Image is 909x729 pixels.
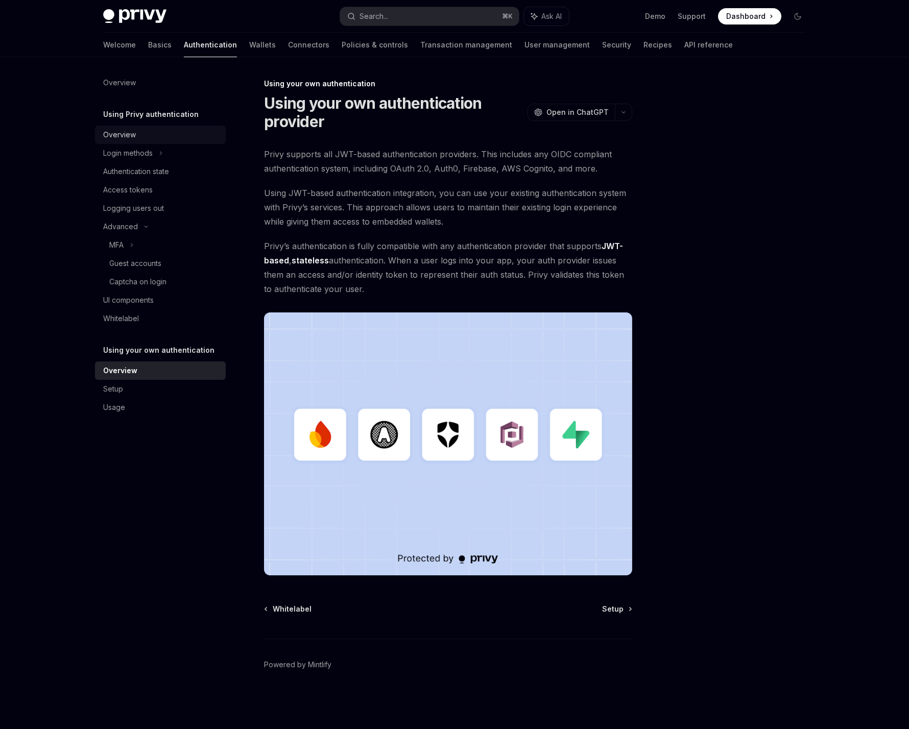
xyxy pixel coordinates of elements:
[103,202,164,214] div: Logging users out
[95,291,226,309] a: UI components
[546,107,609,117] span: Open in ChatGPT
[103,294,154,306] div: UI components
[718,8,781,25] a: Dashboard
[95,74,226,92] a: Overview
[148,33,172,57] a: Basics
[524,33,590,57] a: User management
[264,147,632,176] span: Privy supports all JWT-based authentication providers. This includes any OIDC compliant authentic...
[109,276,166,288] div: Captcha on login
[726,11,766,21] span: Dashboard
[678,11,706,21] a: Support
[684,33,733,57] a: API reference
[103,77,136,89] div: Overview
[109,239,124,251] div: MFA
[109,257,161,270] div: Guest accounts
[524,7,569,26] button: Ask AI
[292,255,329,266] a: stateless
[360,10,388,22] div: Search...
[95,199,226,217] a: Logging users out
[645,11,665,21] a: Demo
[264,239,632,296] span: Privy’s authentication is fully compatible with any authentication provider that supports , authe...
[264,186,632,229] span: Using JWT-based authentication integration, you can use your existing authentication system with ...
[95,181,226,199] a: Access tokens
[103,221,138,233] div: Advanced
[265,604,312,614] a: Whitelabel
[264,660,331,670] a: Powered by Mintlify
[95,273,226,291] a: Captcha on login
[103,344,214,356] h5: Using your own authentication
[103,33,136,57] a: Welcome
[288,33,329,57] a: Connectors
[643,33,672,57] a: Recipes
[103,147,153,159] div: Login methods
[103,383,123,395] div: Setup
[264,312,632,575] img: JWT-based auth splash
[95,126,226,144] a: Overview
[95,254,226,273] a: Guest accounts
[541,11,562,21] span: Ask AI
[95,380,226,398] a: Setup
[264,79,632,89] div: Using your own authentication
[528,104,615,121] button: Open in ChatGPT
[502,12,513,20] span: ⌘ K
[95,361,226,380] a: Overview
[790,8,806,25] button: Toggle dark mode
[184,33,237,57] a: Authentication
[273,604,312,614] span: Whitelabel
[103,364,137,377] div: Overview
[342,33,408,57] a: Policies & controls
[340,7,519,26] button: Search...⌘K
[103,184,153,196] div: Access tokens
[103,108,199,120] h5: Using Privy authentication
[103,129,136,141] div: Overview
[95,162,226,181] a: Authentication state
[249,33,276,57] a: Wallets
[103,401,125,414] div: Usage
[103,165,169,178] div: Authentication state
[602,604,631,614] a: Setup
[95,398,226,417] a: Usage
[103,9,166,23] img: dark logo
[95,309,226,328] a: Whitelabel
[420,33,512,57] a: Transaction management
[264,94,523,131] h1: Using your own authentication provider
[103,312,139,325] div: Whitelabel
[602,33,631,57] a: Security
[602,604,624,614] span: Setup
